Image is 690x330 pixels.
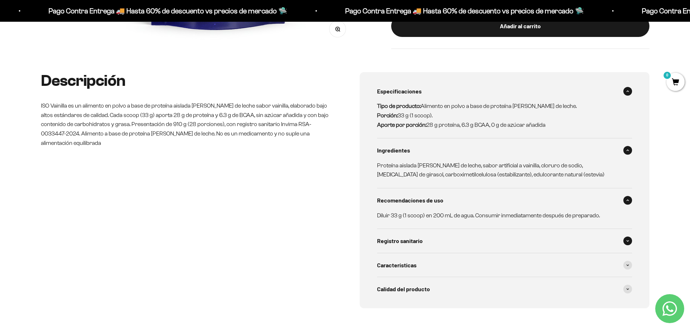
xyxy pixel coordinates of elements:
[377,188,632,212] summary: Recomendaciones de uso
[406,21,635,31] div: Añadir al carrito
[377,138,632,162] summary: Ingredientes
[377,229,632,253] summary: Registro sanitario
[377,196,443,205] span: Recomendaciones de uso
[377,112,398,118] strong: Porción:
[391,15,649,37] button: Añadir al carrito
[377,161,623,179] p: Proteína aislada [PERSON_NAME] de leche, sabor artificial a vainilla, cloruro de sodio, [MEDICAL_...
[377,211,623,220] p: Diluir 33 g (1 scoop) en 200 mL de agua. Consumir inmediatamente después de preparado.
[235,5,473,17] p: Pago Contra Entrega 🚚 Hasta 60% de descuento vs precios de mercado 🛸
[41,101,331,147] p: ISO Vainilla es un alimento en polvo a base de proteína aislada [PERSON_NAME] de leche sabor vain...
[377,146,410,155] span: Ingredientes
[377,277,632,301] summary: Calidad del producto
[377,122,426,128] strong: Aporte por porción:
[377,101,623,129] p: Alimento en polvo a base de proteína [PERSON_NAME] de leche. 33 g (1 scoop). 28 g proteína, 6.3 g...
[41,72,331,89] h2: Descripción
[377,253,632,277] summary: Características
[377,87,422,96] span: Especificaciones
[663,71,672,80] mark: 0
[377,236,423,246] span: Registro sanitario
[377,260,417,270] span: Características
[377,103,421,109] strong: Tipo de producto:
[377,79,632,103] summary: Especificaciones
[666,79,685,87] a: 0
[377,284,430,294] span: Calidad del producto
